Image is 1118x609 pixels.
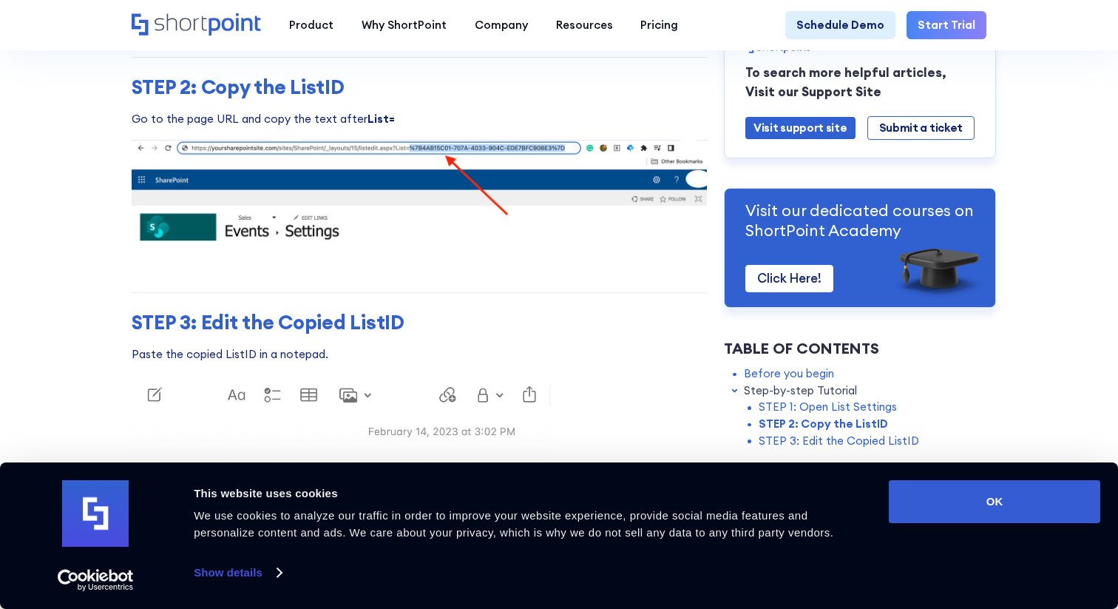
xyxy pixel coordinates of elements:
a: Product [275,11,348,39]
a: Home [132,13,262,37]
a: STEP 1: Open List Settings [759,399,897,416]
a: Visit support site [745,117,856,139]
div: Table of Contents [724,337,996,360]
strong: List= [367,112,395,126]
div: This website uses cookies [194,485,856,502]
a: Start Trial [907,11,986,39]
p: Go to the page URL and copy the text after [132,111,708,128]
a: Before you begin [744,366,834,383]
div: Product [289,17,333,34]
a: STEP 3: Edit the Copied ListID [759,432,919,449]
h3: STEP 2: Copy the ListID [132,75,708,99]
a: Why ShortPoint [348,11,461,39]
a: Resources [542,11,627,39]
p: Paste the copied ListID in a notepad. [132,346,708,363]
div: Why ShortPoint [362,17,447,34]
h3: STEP 3: Edit the Copied ListID [132,311,708,334]
a: Usercentrics Cookiebot - opens in a new window [31,569,160,591]
div: Pricing [640,17,678,34]
p: To search more helpful articles, Visit our Support Site [745,64,975,101]
a: Show details [194,562,281,584]
img: logo [62,480,129,547]
div: Company [475,17,528,34]
a: Pricing [626,11,692,39]
a: Submit a ticket [867,116,975,140]
a: Click Here! [745,265,833,292]
a: STEP 2: Copy the ListID [759,416,888,433]
a: Schedule Demo [785,11,895,39]
a: Step-by-step Tutorial [744,382,857,399]
div: Resources [556,17,613,34]
p: Visit our dedicated courses on ShortPoint Academy [745,201,975,241]
button: OK [889,480,1100,523]
a: Company [461,11,542,39]
span: We use cookies to analyze our traffic in order to improve your website experience, provide social... [194,509,833,539]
